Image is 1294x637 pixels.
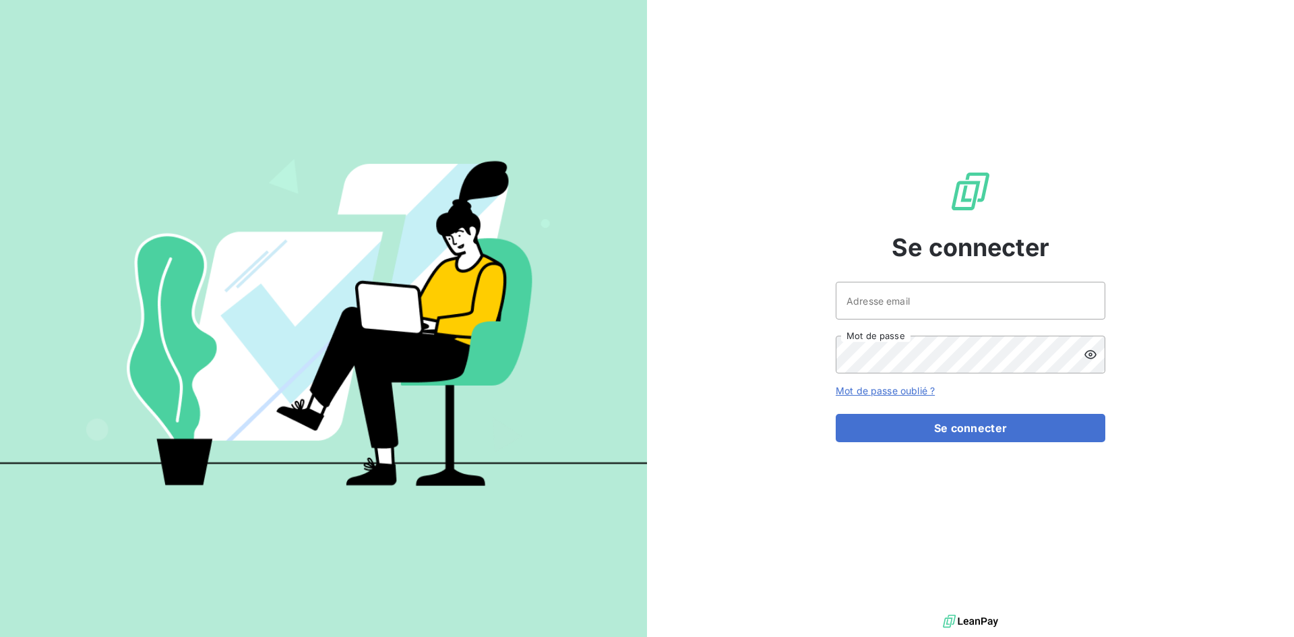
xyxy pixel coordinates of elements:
[836,385,935,396] a: Mot de passe oublié ?
[836,414,1105,442] button: Se connecter
[892,229,1049,266] span: Se connecter
[943,611,998,632] img: logo
[949,170,992,213] img: Logo LeanPay
[836,282,1105,320] input: placeholder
